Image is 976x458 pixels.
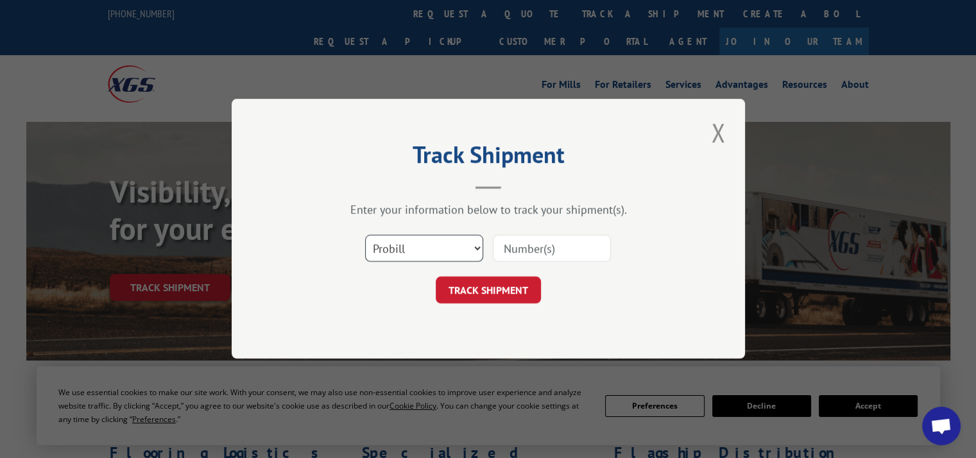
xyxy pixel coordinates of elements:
[493,235,611,262] input: Number(s)
[922,407,961,445] a: Open chat
[296,203,681,217] div: Enter your information below to track your shipment(s).
[296,146,681,170] h2: Track Shipment
[436,277,541,304] button: TRACK SHIPMENT
[707,115,729,150] button: Close modal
